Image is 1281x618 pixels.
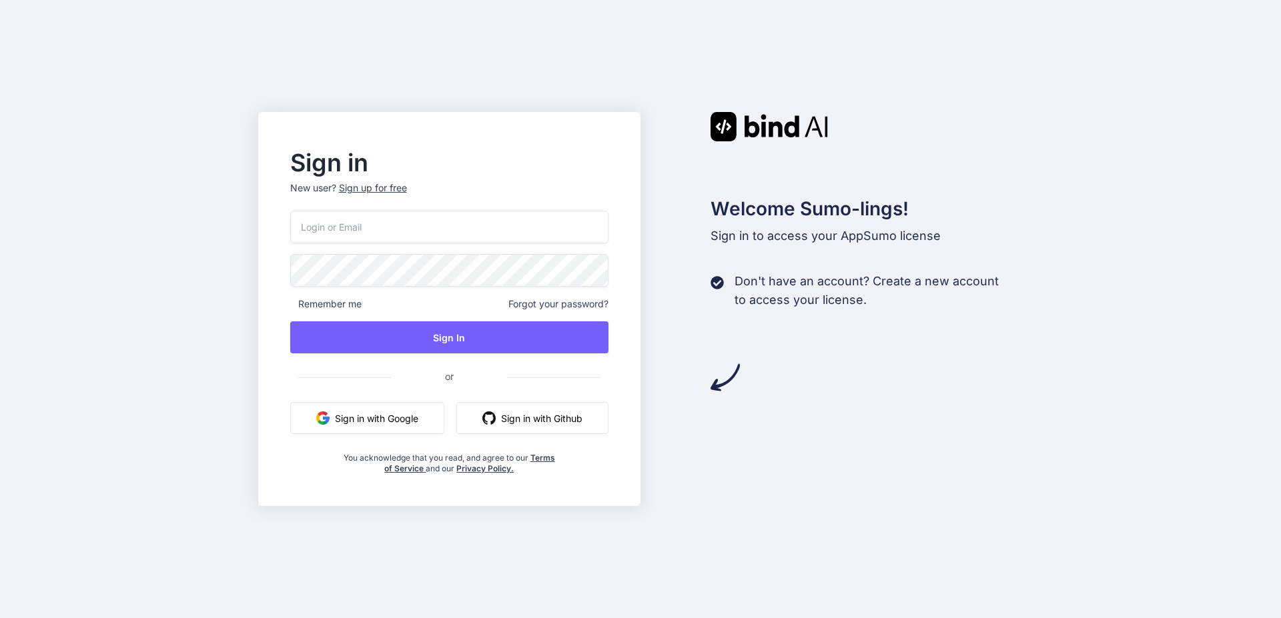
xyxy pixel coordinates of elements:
[343,445,555,474] div: You acknowledge that you read, and agree to our and our
[482,411,496,425] img: github
[290,152,609,173] h2: Sign in
[339,181,407,195] div: Sign up for free
[290,321,609,353] button: Sign In
[290,402,444,434] button: Sign in with Google
[290,211,609,243] input: Login or Email
[508,297,608,311] span: Forgot your password?
[456,402,608,434] button: Sign in with Github
[711,112,828,141] img: Bind AI logo
[735,272,999,309] p: Don't have an account? Create a new account to access your license.
[711,363,740,392] img: arrow
[290,297,362,311] span: Remember me
[711,227,1023,245] p: Sign in to access your AppSumo license
[456,463,514,473] a: Privacy Policy.
[316,411,330,425] img: google
[392,360,507,393] span: or
[711,195,1023,223] h2: Welcome Sumo-lings!
[290,181,609,211] p: New user?
[384,453,555,473] a: Terms of Service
